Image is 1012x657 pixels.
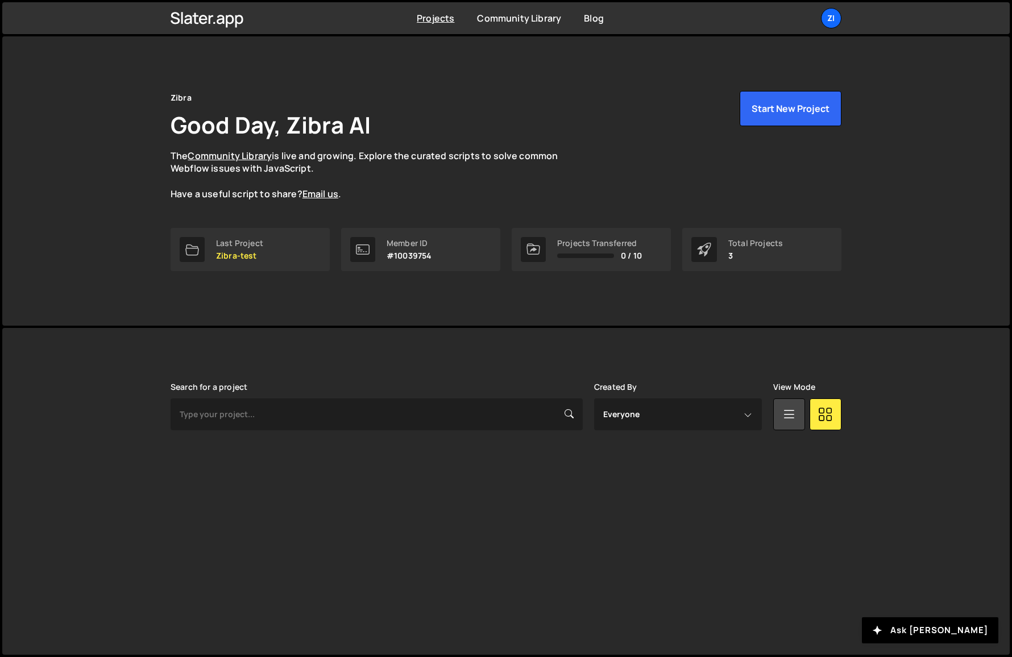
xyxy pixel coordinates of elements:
a: Email us [302,188,338,200]
label: Search for a project [171,382,247,392]
div: Member ID [387,239,432,248]
a: Last Project Zibra-test [171,228,330,271]
div: Projects Transferred [557,239,642,248]
a: Projects [417,12,454,24]
div: Zibra [171,91,192,105]
p: #10039754 [387,251,432,260]
button: Start New Project [740,91,841,126]
span: 0 / 10 [621,251,642,260]
p: The is live and growing. Explore the curated scripts to solve common Webflow issues with JavaScri... [171,149,580,201]
div: Last Project [216,239,263,248]
p: Zibra-test [216,251,263,260]
a: Zi [821,8,841,28]
a: Community Library [188,149,272,162]
a: Community Library [477,12,561,24]
h1: Good Day, Zibra AI [171,109,371,140]
label: Created By [594,382,637,392]
a: Blog [584,12,604,24]
div: Total Projects [728,239,783,248]
input: Type your project... [171,398,583,430]
button: Ask [PERSON_NAME] [862,617,998,643]
p: 3 [728,251,783,260]
label: View Mode [773,382,815,392]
